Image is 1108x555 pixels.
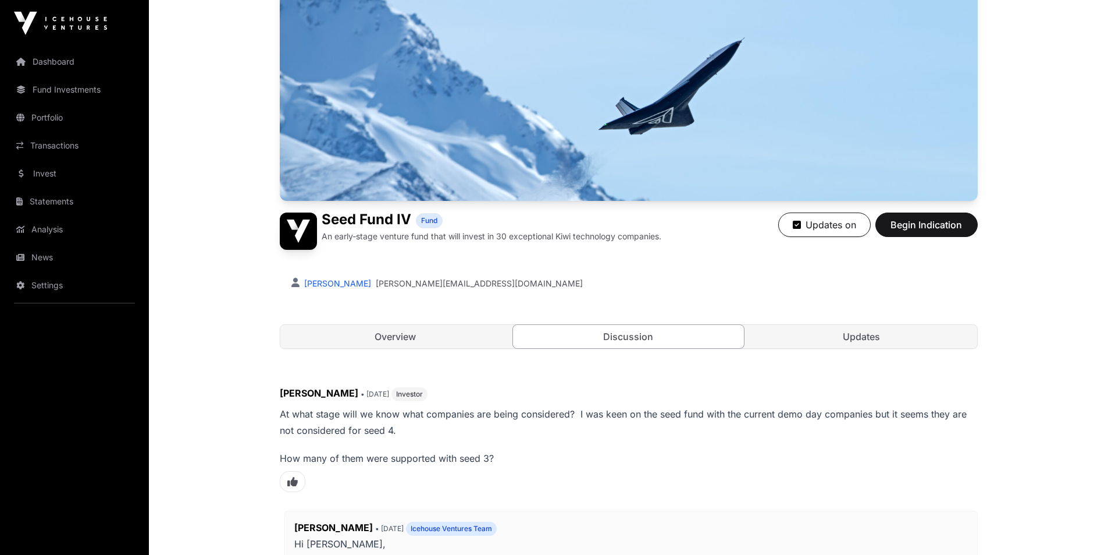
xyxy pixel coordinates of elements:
span: [PERSON_NAME] [294,522,373,533]
a: Settings [9,273,140,298]
span: Like this comment [280,471,305,492]
a: Portfolio [9,105,140,130]
nav: Tabs [280,325,977,348]
h1: Seed Fund IV [322,213,411,228]
button: Updates on [778,213,871,237]
span: • [DATE] [361,390,389,398]
span: • [DATE] [375,524,404,533]
a: Invest [9,161,140,186]
a: News [9,245,140,270]
a: Dashboard [9,49,140,75]
a: Updates [746,325,977,348]
a: Statements [9,189,140,214]
a: [PERSON_NAME][EMAIL_ADDRESS][DOMAIN_NAME] [376,278,583,289]
a: Begin Indication [875,224,978,236]
a: Overview [280,325,511,348]
p: An early-stage venture fund that will invest in 30 exceptional Kiwi technology companies. [322,231,661,242]
span: [PERSON_NAME] [280,387,358,399]
p: At what stage will we know what companies are being considered? I was keen on the seed fund with ... [280,406,978,439]
a: Discussion [512,324,744,349]
a: Transactions [9,133,140,158]
span: Icehouse Ventures Team [411,524,492,533]
a: Analysis [9,217,140,242]
img: Seed Fund IV [280,213,317,250]
span: Investor [396,390,423,399]
a: [PERSON_NAME] [302,278,371,288]
span: Begin Indication [890,218,963,232]
p: How many of them were supported with seed 3? [280,450,978,466]
img: Icehouse Ventures Logo [14,12,107,35]
a: Fund Investments [9,77,140,102]
span: Fund [421,216,437,225]
button: Begin Indication [875,213,978,237]
iframe: Chat Widget [1050,499,1108,555]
